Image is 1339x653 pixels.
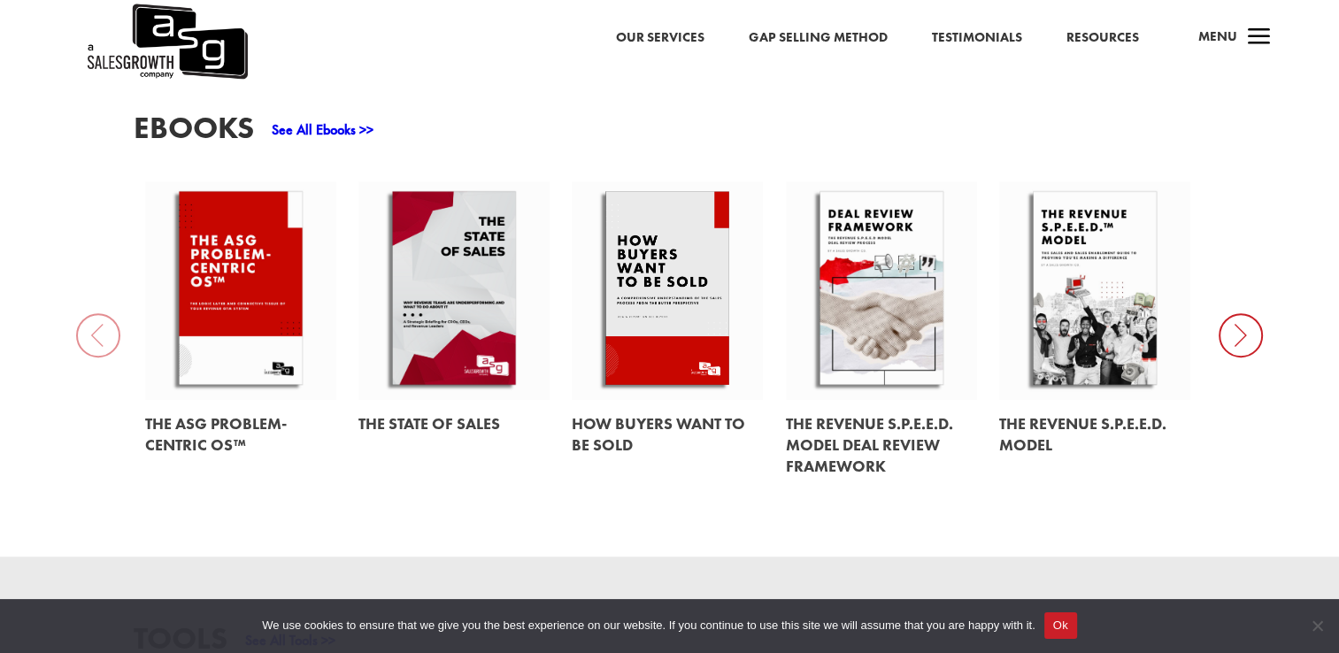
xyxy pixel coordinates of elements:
[262,617,1035,634] span: We use cookies to ensure that we give you the best experience on our website. If you continue to ...
[1242,20,1277,56] span: a
[1044,612,1077,639] button: Ok
[1066,27,1139,50] a: Resources
[749,27,888,50] a: Gap Selling Method
[1308,617,1326,634] span: No
[616,27,704,50] a: Our Services
[1198,27,1237,45] span: Menu
[932,27,1022,50] a: Testimonials
[134,112,254,152] h3: EBooks
[272,120,373,139] a: See All Ebooks >>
